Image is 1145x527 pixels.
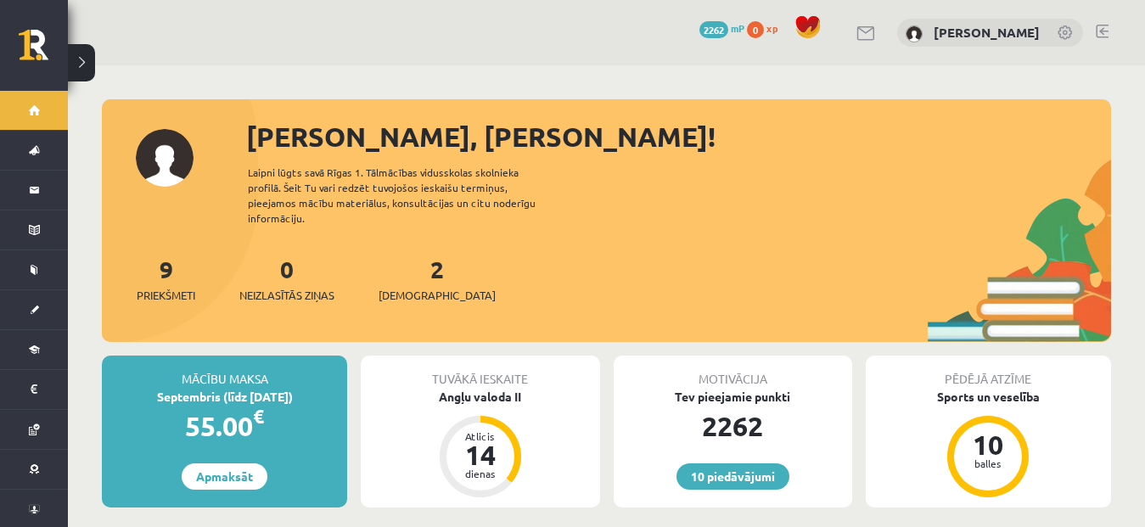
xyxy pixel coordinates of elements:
a: Rīgas 1. Tālmācības vidusskola [19,30,68,72]
span: 2262 [699,21,728,38]
div: Angļu valoda II [361,388,599,406]
div: 14 [455,441,506,468]
div: Tev pieejamie punkti [614,388,852,406]
a: Angļu valoda II Atlicis 14 dienas [361,388,599,500]
span: Neizlasītās ziņas [239,287,334,304]
a: 2262 mP [699,21,744,35]
a: 0Neizlasītās ziņas [239,254,334,304]
a: [PERSON_NAME] [934,24,1040,41]
a: 10 piedāvājumi [676,463,789,490]
a: Sports un veselība 10 balles [866,388,1111,500]
a: 2[DEMOGRAPHIC_DATA] [379,254,496,304]
span: [DEMOGRAPHIC_DATA] [379,287,496,304]
div: Motivācija [614,356,852,388]
div: Tuvākā ieskaite [361,356,599,388]
a: Apmaksāt [182,463,267,490]
div: Mācību maksa [102,356,347,388]
div: 10 [963,431,1013,458]
div: balles [963,458,1013,468]
span: mP [731,21,744,35]
span: Priekšmeti [137,287,195,304]
div: Pēdējā atzīme [866,356,1111,388]
a: 0 xp [747,21,786,35]
div: Septembris (līdz [DATE]) [102,388,347,406]
span: xp [766,21,777,35]
a: 9Priekšmeti [137,254,195,304]
div: Sports un veselība [866,388,1111,406]
div: [PERSON_NAME], [PERSON_NAME]! [246,116,1111,157]
span: 0 [747,21,764,38]
div: Laipni lūgts savā Rīgas 1. Tālmācības vidusskolas skolnieka profilā. Šeit Tu vari redzēt tuvojošo... [248,165,565,226]
img: Linda Zemīte [906,25,923,42]
div: Atlicis [455,431,506,441]
span: € [253,404,264,429]
div: dienas [455,468,506,479]
div: 55.00 [102,406,347,446]
div: 2262 [614,406,852,446]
